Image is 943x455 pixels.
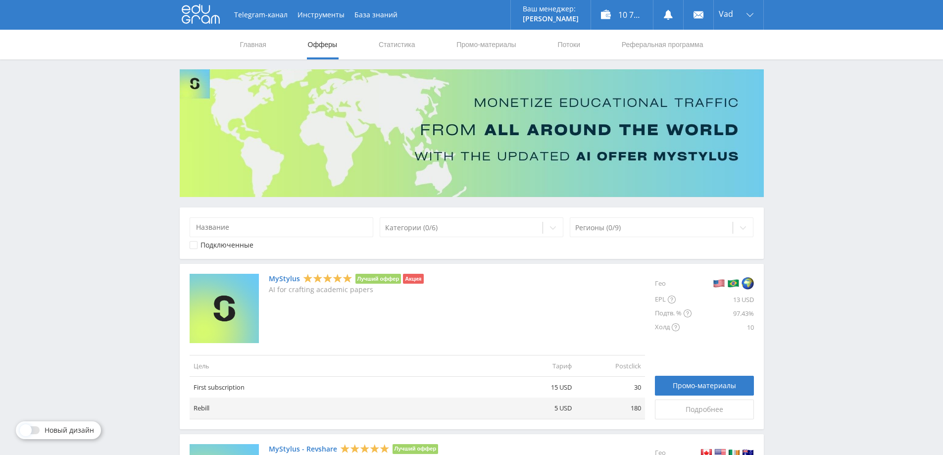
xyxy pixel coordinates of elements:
[307,30,339,59] a: Офферы
[655,400,754,419] a: Подробнее
[269,275,300,283] a: MyStylus
[190,398,506,419] td: Rebill
[692,320,754,334] div: 10
[576,398,645,419] td: 180
[269,286,424,294] p: AI for crafting academic papers
[655,376,754,396] a: Промо-материалы
[655,293,692,306] div: EPL
[506,355,576,376] td: Тариф
[180,69,764,197] img: Banner
[45,426,94,434] span: Новый дизайн
[200,241,253,249] div: Подключенные
[393,444,439,454] li: Лучший оффер
[655,274,692,293] div: Гео
[556,30,581,59] a: Потоки
[190,217,374,237] input: Название
[523,5,579,13] p: Ваш менеджер:
[190,274,259,343] img: MyStylus
[692,306,754,320] div: 97.43%
[692,293,754,306] div: 13 USD
[303,273,352,284] div: 5 Stars
[355,274,401,284] li: Лучший оффер
[523,15,579,23] p: [PERSON_NAME]
[403,274,423,284] li: Акция
[719,10,733,18] span: Vad
[576,355,645,376] td: Postclick
[655,320,692,334] div: Холд
[455,30,517,59] a: Промо-материалы
[655,306,692,320] div: Подтв. %
[506,398,576,419] td: 5 USD
[686,405,723,413] span: Подробнее
[239,30,267,59] a: Главная
[673,382,736,390] span: Промо-материалы
[190,377,506,398] td: First subscription
[576,377,645,398] td: 30
[621,30,704,59] a: Реферальная программа
[269,445,337,453] a: MyStylus - Revshare
[190,355,506,376] td: Цель
[340,443,390,454] div: 5 Stars
[506,377,576,398] td: 15 USD
[378,30,416,59] a: Статистика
